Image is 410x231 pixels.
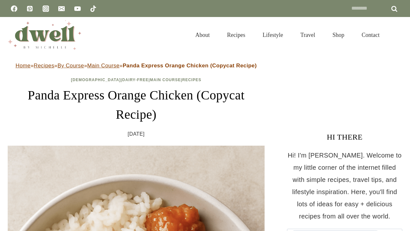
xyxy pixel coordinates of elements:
button: View Search Form [391,30,402,40]
a: Home [16,63,31,69]
a: [DEMOGRAPHIC_DATA] [71,78,121,82]
h3: HI THERE [287,131,402,143]
nav: Primary Navigation [187,24,388,46]
img: DWELL by michelle [8,20,81,50]
a: Travel [292,24,324,46]
a: Contact [353,24,388,46]
h1: Panda Express Orange Chicken (Copycat Recipe) [8,86,265,124]
a: Dairy-Free [122,78,148,82]
a: Instagram [39,2,52,15]
a: By Course [57,63,84,69]
span: | | | [71,78,201,82]
span: » » » » [16,63,257,69]
a: Pinterest [23,2,36,15]
p: Hi! I'm [PERSON_NAME]. Welcome to my little corner of the internet filled with simple recipes, tr... [287,149,402,222]
time: [DATE] [128,129,145,139]
a: Recipes [182,78,201,82]
a: Recipes [34,63,54,69]
a: Facebook [8,2,20,15]
strong: Panda Express Orange Chicken (Copycat Recipe) [123,63,257,69]
a: Email [55,2,68,15]
a: About [187,24,218,46]
a: Lifestyle [254,24,292,46]
a: Recipes [218,24,254,46]
a: Main Course [150,78,181,82]
a: Shop [324,24,353,46]
a: Main Course [87,63,119,69]
a: YouTube [71,2,84,15]
a: TikTok [87,2,100,15]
